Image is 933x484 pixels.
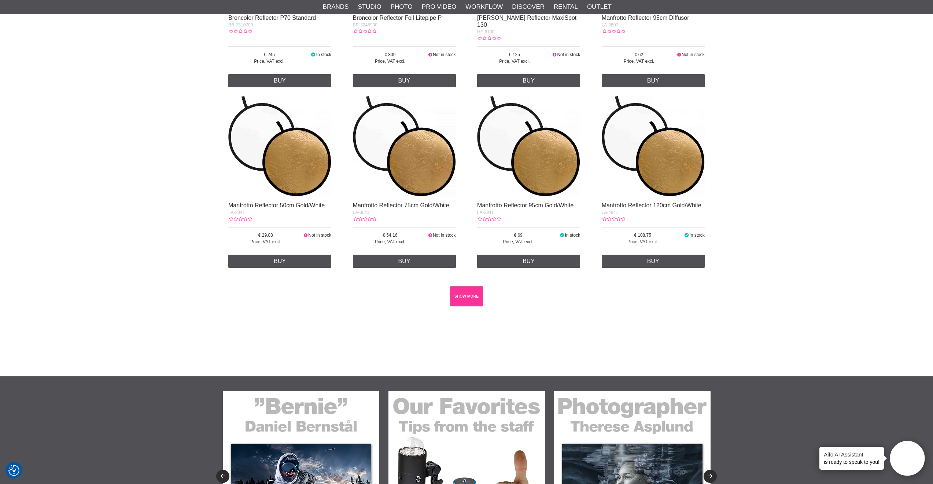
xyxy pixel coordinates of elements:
a: Manfrotto Reflector 95cm Gold/White [477,202,574,208]
span: LA-4841 [602,210,618,215]
button: Next [704,470,717,483]
span: Price, VAT excl. [353,239,428,245]
span: Not in stock [557,52,580,57]
a: Broncolor Reflector P70 Standard [228,15,316,21]
a: Manfrotto Reflector 120cm Gold/White [602,202,701,208]
span: 245 [228,51,310,58]
span: Not in stock [308,233,331,238]
span: HE-6130 [477,29,494,34]
i: In stock [310,52,316,57]
span: 309 [353,51,428,58]
a: Discover [512,2,545,12]
i: Not in stock [427,233,433,238]
a: Buy [477,74,580,87]
i: Not in stock [552,52,557,57]
i: Not in stock [303,233,309,238]
span: Price, VAT excl. [228,58,310,65]
i: In stock [559,233,565,238]
div: Customer rating: 0 [353,216,376,222]
a: Manfrotto Reflector 50cm Gold/White [228,202,325,208]
div: is ready to speak to you! [819,447,884,470]
span: LA-3841 [477,210,494,215]
span: 54.16 [353,232,428,239]
a: [PERSON_NAME] Reflector MaxiSpot 130 [477,15,576,28]
span: Price, VAT excl. [602,239,684,245]
a: Buy [353,74,456,87]
a: Buy [228,74,331,87]
div: Customer rating: 0 [228,216,252,222]
a: Manfrotto Reflector 95cm Diffusor [602,15,689,21]
a: SHOW MORE [450,286,483,306]
span: Price, VAT excl. [477,58,552,65]
div: Customer rating: 0 [477,216,501,222]
span: LA-3041 [353,210,369,215]
span: BR-3245900 [353,22,377,28]
span: 62 [602,51,676,58]
a: Buy [477,255,580,268]
i: In stock [684,233,690,238]
a: Studio [358,2,381,12]
span: Price, VAT excl. [602,58,676,65]
span: Not in stock [433,52,456,57]
span: Price, VAT excl. [353,58,428,65]
a: Brands [323,2,349,12]
img: Revisit consent button [8,465,19,476]
div: Customer rating: 0 [602,28,625,35]
div: Customer rating: 0 [228,28,252,35]
img: Manfrotto Reflector 50cm Gold/White [228,95,331,198]
span: 29.83 [228,232,303,239]
img: Manfrotto Reflector 75cm Gold/White [353,95,456,198]
button: Consent Preferences [8,464,19,477]
a: Pro Video [422,2,456,12]
a: Workflow [465,2,503,12]
span: 69 [477,232,559,239]
span: Not in stock [682,52,705,57]
a: Buy [353,255,456,268]
span: 125 [477,51,552,58]
img: Manfrotto Reflector 95cm Gold/White [477,95,580,198]
a: Rental [554,2,578,12]
a: Buy [228,255,331,268]
a: Outlet [587,2,612,12]
a: Buy [602,255,705,268]
a: Broncolor Reflector Foil Litepipe P [353,15,442,21]
div: Customer rating: 0 [353,28,376,35]
i: Not in stock [676,52,682,57]
button: Previous [216,470,229,483]
a: Buy [602,74,705,87]
div: Customer rating: 0 [477,35,501,42]
span: Price, VAT excl. [228,239,303,245]
img: Manfrotto Reflector 120cm Gold/White [602,95,705,198]
span: In stock [689,233,704,238]
i: Not in stock [427,52,433,57]
h4: Aifo AI Assistant [824,451,879,458]
span: LA-3807 [602,22,618,28]
span: 108.75 [602,232,684,239]
span: Not in stock [433,233,456,238]
span: Price, VAT excl. [477,239,559,245]
div: Customer rating: 0 [602,216,625,222]
a: Photo [391,2,413,12]
span: In stock [316,52,331,57]
span: LA-2041 [228,210,245,215]
a: Manfrotto Reflector 75cm Gold/White [353,202,449,208]
span: In stock [565,233,580,238]
span: BR-3310700 [228,22,253,28]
